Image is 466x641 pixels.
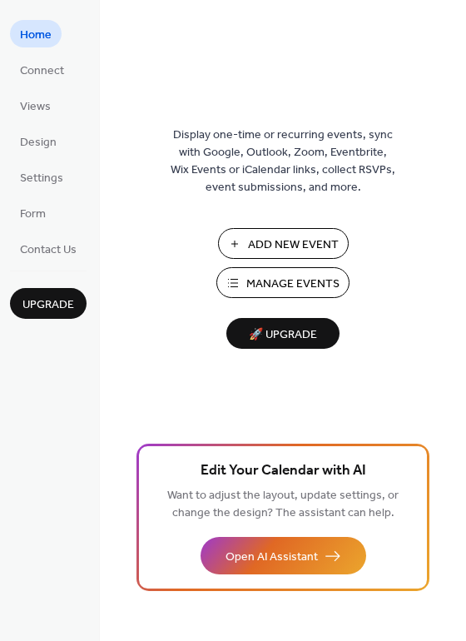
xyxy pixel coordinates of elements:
[20,241,77,259] span: Contact Us
[10,20,62,47] a: Home
[216,267,349,298] button: Manage Events
[20,98,51,116] span: Views
[10,92,61,119] a: Views
[20,206,46,223] span: Form
[10,235,87,262] a: Contact Us
[201,460,366,483] span: Edit Your Calendar with AI
[10,288,87,319] button: Upgrade
[10,199,56,226] a: Form
[201,537,366,574] button: Open AI Assistant
[22,296,74,314] span: Upgrade
[226,549,318,566] span: Open AI Assistant
[167,484,399,524] span: Want to adjust the layout, update settings, or change the design? The assistant can help.
[171,127,395,196] span: Display one-time or recurring events, sync with Google, Outlook, Zoom, Eventbrite, Wix Events or ...
[20,134,57,152] span: Design
[236,324,330,346] span: 🚀 Upgrade
[10,163,73,191] a: Settings
[246,276,340,293] span: Manage Events
[248,236,339,254] span: Add New Event
[20,62,64,80] span: Connect
[226,318,340,349] button: 🚀 Upgrade
[218,228,349,259] button: Add New Event
[10,127,67,155] a: Design
[20,27,52,44] span: Home
[10,56,74,83] a: Connect
[20,170,63,187] span: Settings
